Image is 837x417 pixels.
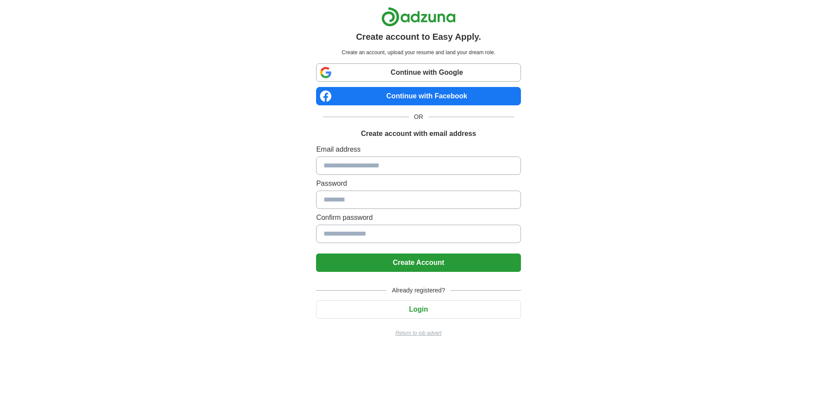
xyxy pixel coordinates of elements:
[316,87,520,105] a: Continue with Facebook
[381,7,456,27] img: Adzuna logo
[316,212,520,223] label: Confirm password
[316,254,520,272] button: Create Account
[356,30,481,43] h1: Create account to Easy Apply.
[316,178,520,189] label: Password
[316,63,520,82] a: Continue with Google
[318,49,519,56] p: Create an account, upload your resume and land your dream role.
[316,144,520,155] label: Email address
[387,286,450,295] span: Already registered?
[409,112,429,122] span: OR
[316,306,520,313] a: Login
[316,300,520,319] button: Login
[316,329,520,337] a: Return to job advert
[361,129,476,139] h1: Create account with email address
